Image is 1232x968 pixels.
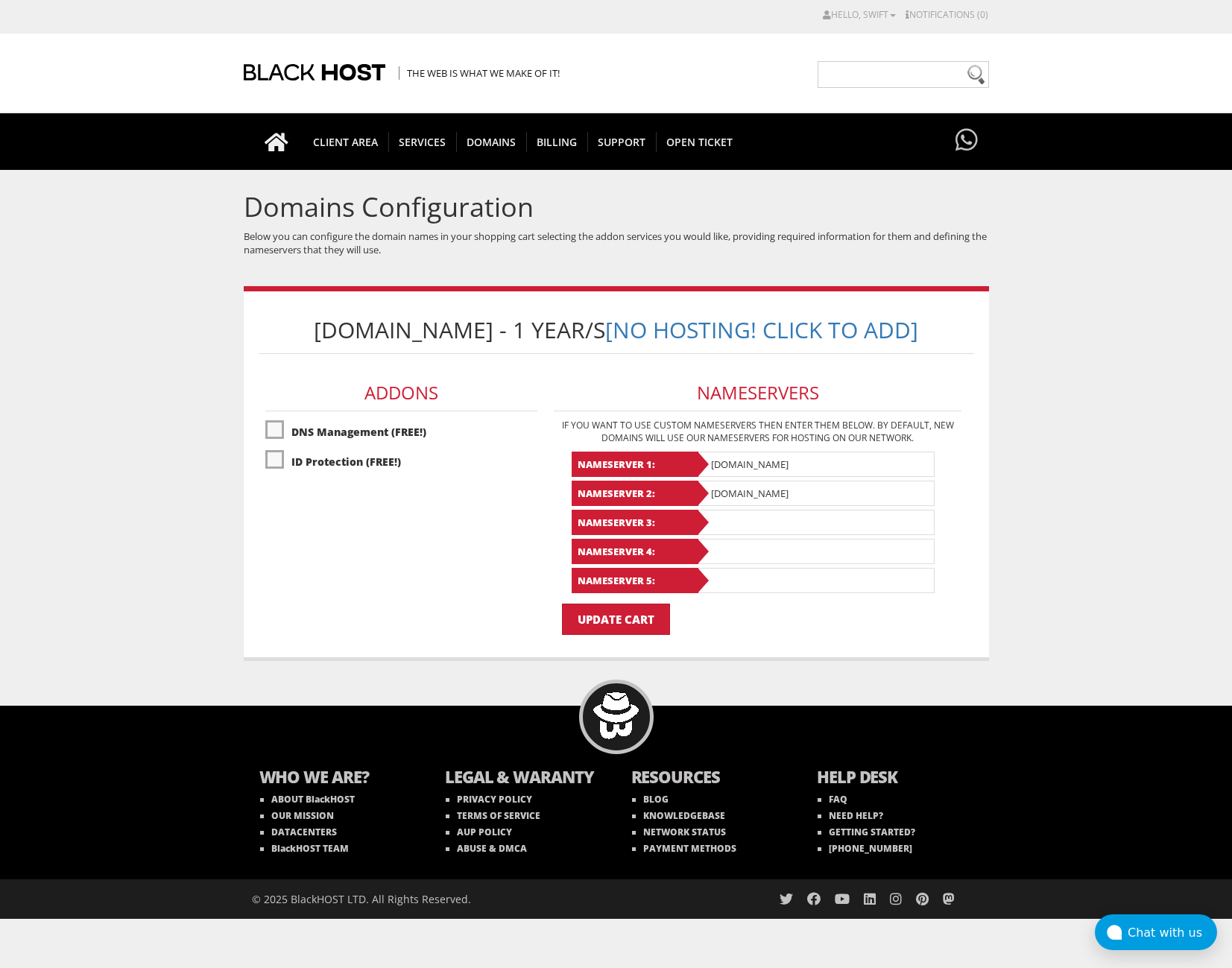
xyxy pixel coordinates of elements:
[554,376,961,411] h3: Nameservers
[303,132,389,152] span: CLIENT AREA
[562,604,670,635] input: Update Cart
[554,419,961,444] p: If you want to use custom nameservers then enter them below. By default, new domains will use our...
[388,113,457,170] a: SERVICES
[259,765,416,791] b: WHO WE ARE?
[445,765,601,791] b: LEGAL & WARANTY
[446,842,527,855] a: ABUSE & DMCA
[656,132,743,152] span: Open Ticket
[260,826,337,838] a: DATACENTERS
[265,419,537,445] label: DNS Management (FREE!)
[818,793,847,806] a: FAQ
[906,8,988,21] a: Notifications (0)
[572,452,698,477] b: Nameserver 1:
[250,113,303,170] a: Go to homepage
[446,826,512,838] a: AUP POLICY
[823,8,896,21] a: Hello, swift
[656,113,743,170] a: Open Ticket
[817,765,973,791] b: HELP DESK
[632,793,669,806] a: BLOG
[526,113,588,170] a: Billing
[244,192,989,222] h1: Domains Configuration
[632,809,725,822] a: KNOWLEDGEBASE
[265,376,537,411] h3: Addons
[605,314,918,345] a: [No Hosting! Click to Add]
[456,132,527,152] span: Domains
[456,113,527,170] a: Domains
[260,842,349,855] a: BlackHOST TEAM
[818,842,912,855] a: [PHONE_NUMBER]
[526,132,588,152] span: Billing
[303,113,389,170] a: CLIENT AREA
[818,809,883,822] a: NEED HELP?
[259,306,974,354] h1: [DOMAIN_NAME] - 1 Year/s
[244,230,989,256] p: Below you can configure the domain names in your shopping cart selecting the addon services you w...
[631,765,788,791] b: RESOURCES
[1128,926,1217,940] div: Chat with us
[1095,914,1217,950] button: Chat with us
[446,793,532,806] a: PRIVACY POLICY
[818,61,989,88] input: Need help?
[252,879,609,919] div: © 2025 BlackHOST LTD. All Rights Reserved.
[593,692,639,739] img: BlackHOST mascont, Blacky.
[587,132,657,152] span: Support
[952,113,982,168] a: Have questions?
[260,809,334,822] a: OUR MISSION
[572,539,698,564] b: Nameserver 4:
[572,568,698,593] b: Nameserver 5:
[572,481,698,506] b: Nameserver 2:
[572,510,698,535] b: Nameserver 3:
[388,132,457,152] span: SERVICES
[265,449,537,475] label: ID Protection (FREE!)
[399,66,560,80] span: The Web is what we make of it!
[587,113,657,170] a: Support
[260,793,355,806] a: ABOUT BlackHOST
[632,842,736,855] a: PAYMENT METHODS
[818,826,915,838] a: GETTING STARTED?
[446,809,540,822] a: TERMS OF SERVICE
[632,826,726,838] a: NETWORK STATUS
